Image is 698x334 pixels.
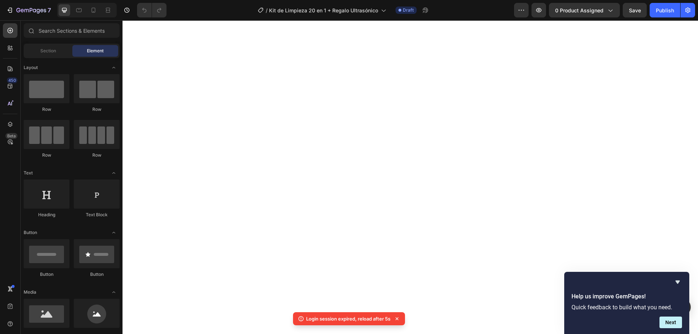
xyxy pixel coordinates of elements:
span: Toggle open [108,286,120,298]
span: Save [629,7,641,13]
span: 0 product assigned [555,7,603,14]
div: Publish [656,7,674,14]
iframe: Design area [123,20,698,334]
span: Toggle open [108,167,120,179]
div: Undo/Redo [137,3,167,17]
button: Hide survey [673,278,682,286]
h2: Help us improve GemPages! [571,292,682,301]
button: Next question [659,317,682,328]
p: Quick feedback to build what you need. [571,304,682,311]
input: Search Sections & Elements [24,23,120,38]
div: Button [74,271,120,278]
div: Heading [24,212,69,218]
button: Save [623,3,647,17]
span: Kit de Limpieza 20 en 1 + Regalo Ultrasónico [269,7,378,14]
span: / [266,7,268,14]
div: Button [24,271,69,278]
span: Draft [403,7,414,13]
span: Toggle open [108,62,120,73]
div: Row [24,106,69,113]
button: 7 [3,3,54,17]
span: Media [24,289,36,295]
div: Row [24,152,69,158]
div: Text Block [74,212,120,218]
span: Section [40,48,56,54]
div: Row [74,106,120,113]
div: Row [74,152,120,158]
span: Toggle open [108,227,120,238]
p: 7 [48,6,51,15]
div: Beta [5,133,17,139]
button: 0 product assigned [549,3,620,17]
span: Layout [24,64,38,71]
div: 450 [7,77,17,83]
span: Button [24,229,37,236]
span: Element [87,48,104,54]
div: Help us improve GemPages! [571,278,682,328]
button: Publish [650,3,680,17]
span: Text [24,170,33,176]
p: Login session expired, reload after 5s [306,315,390,322]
